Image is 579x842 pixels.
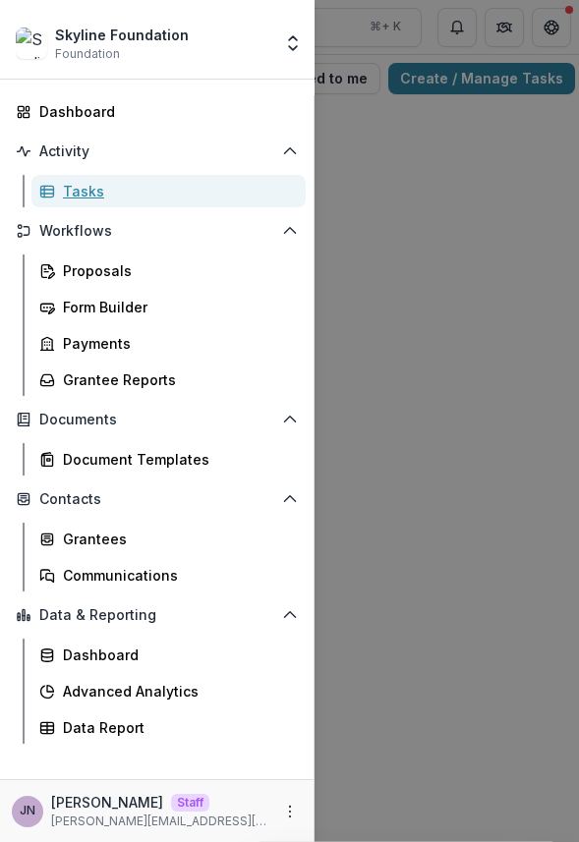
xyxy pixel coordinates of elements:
div: Grantee Reports [63,369,290,390]
a: Grantee Reports [31,364,306,396]
a: Tasks [31,175,306,207]
span: Foundation [55,45,120,63]
div: Dashboard [39,101,290,122]
div: Document Templates [63,449,290,470]
button: Open Workflows [8,215,306,247]
span: Activity [39,143,274,160]
p: [PERSON_NAME][EMAIL_ADDRESS][DOMAIN_NAME] [51,813,270,830]
div: Skyline Foundation [55,25,189,45]
div: Proposals [63,260,290,281]
div: Dashboard [63,645,290,665]
div: Form Builder [63,297,290,317]
button: Open Data & Reporting [8,599,306,631]
button: Open entity switcher [279,24,307,63]
a: Data Report [31,711,306,744]
a: Communications [31,559,306,591]
button: More [278,800,302,823]
a: Dashboard [31,639,306,671]
button: Open Contacts [8,483,306,515]
span: Documents [39,412,274,428]
p: [PERSON_NAME] [51,792,163,813]
p: Staff [171,794,209,812]
button: Open Activity [8,136,306,167]
a: Proposals [31,254,306,287]
div: Grantees [63,529,290,549]
a: Payments [31,327,306,360]
div: Advanced Analytics [63,681,290,702]
span: Contacts [39,491,274,508]
div: Payments [63,333,290,354]
span: Workflows [39,223,274,240]
a: Form Builder [31,291,306,323]
span: Data & Reporting [39,607,274,624]
div: Tasks [63,181,290,201]
a: Advanced Analytics [31,675,306,707]
div: Communications [63,565,290,586]
button: Open Documents [8,404,306,435]
div: Joyce N [20,805,35,817]
a: Grantees [31,523,306,555]
a: Dashboard [8,95,306,128]
a: Document Templates [31,443,306,476]
img: Skyline Foundation [16,28,47,59]
div: Data Report [63,717,290,738]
